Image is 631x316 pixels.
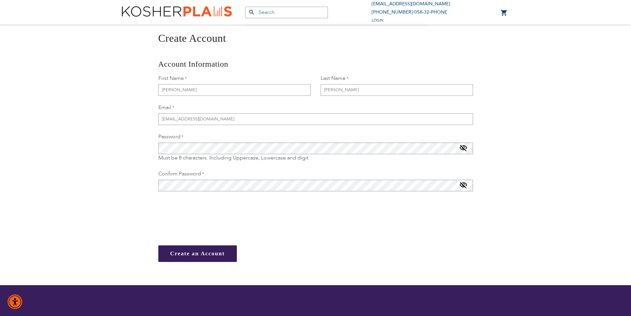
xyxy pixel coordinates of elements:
[8,294,22,309] div: Accessibility Menu
[158,32,226,44] span: Create Account
[414,9,447,15] a: 058-32-PHONE
[245,7,328,18] input: Search
[158,59,473,70] h3: Account Information
[372,18,384,23] span: Login
[158,245,237,262] button: Create an Account
[372,8,450,17] li: /
[158,204,259,230] iframe: reCAPTCHA
[372,9,413,15] a: [PHONE_NUMBER]
[372,1,450,7] a: [EMAIL_ADDRESS][DOMAIN_NAME]
[158,170,201,177] span: Confirm Password
[170,250,225,257] span: Create an Account
[122,6,232,19] img: Kosher Plans
[158,113,473,125] input: Email
[321,75,345,82] span: Last Name
[158,104,171,111] span: Email
[158,75,184,82] span: First Name
[158,84,311,96] input: First Name
[321,84,473,96] input: Last Name
[158,133,181,140] span: Password
[158,154,308,161] span: Must be 8 characters. Including Uppercase, Lowercase and digit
